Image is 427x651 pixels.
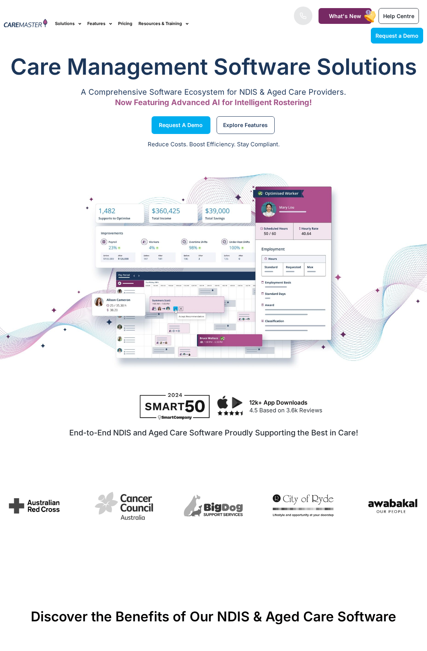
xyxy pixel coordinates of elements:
[371,28,423,44] a: Request a Demo
[362,493,423,519] img: 1635806250_vqoB0_.png
[4,493,65,519] img: Arc-Newlogo.svg
[223,122,268,128] span: Explore Features
[249,407,322,414] span: 4.5 Based on 3.6k Reviews
[217,116,275,134] a: Explore Features
[55,11,81,37] a: Solutions
[319,8,372,24] a: What's New
[273,494,334,517] img: 2022-City-of-Ryde-Logo-One-line-tag_Full-Colour.jpg
[4,493,65,521] div: 1 / 7
[329,13,361,19] span: What's New
[87,11,112,37] a: Features
[115,98,312,107] span: Now Featuring Advanced AI for Intelligent Rostering!
[55,20,75,27] span: Solutions
[31,608,396,624] span: Discover the Benefits of Our NDIS & Aged Care Software
[10,53,417,80] span: Care Management Software Solutions
[4,483,423,531] div: Image Carousel
[375,32,419,39] span: Request a Demo
[183,494,244,520] div: 3 / 7
[152,116,210,134] a: Request a Demo
[69,428,358,437] span: End-to-End NDIS and Aged Care Software Proudly Supporting the Best in Care!
[148,141,280,148] span: Reduce Costs. Boost Efficiency. Stay Compliant.
[93,489,154,523] img: cancer-council-australia-logo-vector.png
[249,399,307,406] span: 12k+ App Downloads
[118,20,132,27] span: Pricing
[383,13,414,19] span: Help Centre
[183,494,244,518] img: 263fe684f9ca25cbbbe20494344166dc.webp
[55,11,272,37] nav: Menu
[379,8,419,24] a: Help Centre
[138,11,188,37] a: Resources & Training
[159,122,203,128] span: Request a Demo
[4,19,47,28] img: CareMaster Logo
[362,493,423,522] div: 5 / 7
[138,20,182,27] span: Resources & Training
[81,87,346,97] span: A Comprehensive Software Ecosystem for NDIS & Aged Care Providers.
[93,489,154,525] div: 2 / 7
[273,494,334,519] div: 4 / 7
[118,11,132,37] a: Pricing
[87,20,105,27] span: Features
